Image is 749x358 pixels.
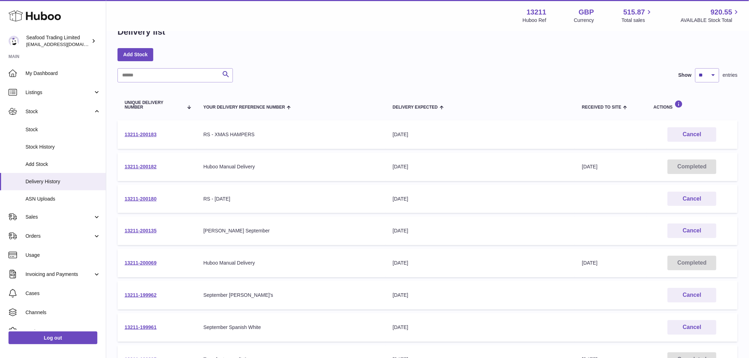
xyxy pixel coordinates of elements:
[393,260,568,266] div: [DATE]
[711,7,732,17] span: 920.55
[393,324,568,331] div: [DATE]
[393,227,568,234] div: [DATE]
[25,328,101,335] span: Settings
[125,260,156,266] a: 13211-200069
[25,126,101,133] span: Stock
[25,89,93,96] span: Listings
[582,105,621,110] span: Received to Site
[622,7,653,24] a: 515.87 Total sales
[523,17,547,24] div: Huboo Ref
[25,144,101,150] span: Stock History
[25,196,101,202] span: ASN Uploads
[668,127,716,142] button: Cancel
[668,320,716,335] button: Cancel
[204,260,379,266] div: Huboo Manual Delivery
[125,228,156,233] a: 13211-200135
[204,105,285,110] span: Your Delivery Reference Number
[668,192,716,206] button: Cancel
[25,233,93,239] span: Orders
[393,105,438,110] span: Delivery Expected
[623,7,645,17] span: 515.87
[723,72,738,79] span: entries
[668,288,716,302] button: Cancel
[25,309,101,316] span: Channels
[393,196,568,202] div: [DATE]
[8,36,19,46] img: internalAdmin-13211@internal.huboo.com
[26,34,90,48] div: Seafood Trading Limited
[393,131,568,138] div: [DATE]
[125,100,183,110] span: Unique Delivery Number
[654,100,731,110] div: Actions
[118,48,153,61] a: Add Stock
[118,26,165,37] h1: Delivery list
[8,331,97,344] a: Log out
[204,196,379,202] div: RS - [DATE]
[125,164,156,169] a: 13211-200182
[574,17,594,24] div: Currency
[25,271,93,278] span: Invoicing and Payments
[125,292,156,298] a: 13211-199962
[204,292,379,299] div: September [PERSON_NAME]'s
[527,7,547,17] strong: 13211
[125,324,156,330] a: 13211-199961
[25,70,101,77] span: My Dashboard
[25,108,93,115] span: Stock
[204,227,379,234] div: [PERSON_NAME] September
[25,161,101,168] span: Add Stock
[25,214,93,220] span: Sales
[125,132,156,137] a: 13211-200183
[25,290,101,297] span: Cases
[25,178,101,185] span: Delivery History
[681,7,741,24] a: 920.55 AVAILABLE Stock Total
[26,41,104,47] span: [EMAIL_ADDRESS][DOMAIN_NAME]
[125,196,156,202] a: 13211-200180
[582,164,598,169] span: [DATE]
[668,224,716,238] button: Cancel
[204,324,379,331] div: September Spanish White
[582,260,598,266] span: [DATE]
[681,17,741,24] span: AVAILABLE Stock Total
[25,252,101,259] span: Usage
[204,131,379,138] div: RS - XMAS HAMPERS
[622,17,653,24] span: Total sales
[393,163,568,170] div: [DATE]
[579,7,594,17] strong: GBP
[393,292,568,299] div: [DATE]
[679,72,692,79] label: Show
[204,163,379,170] div: Huboo Manual Delivery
